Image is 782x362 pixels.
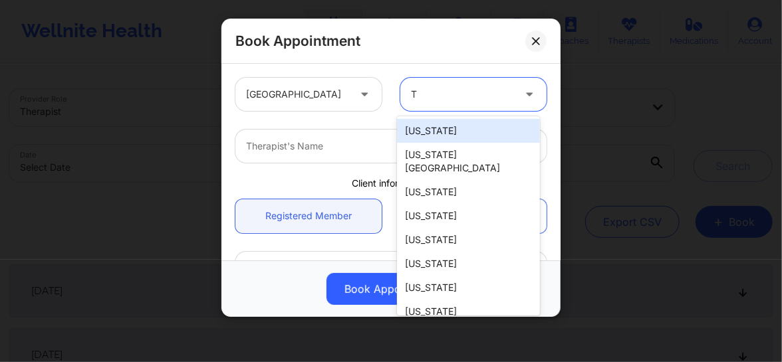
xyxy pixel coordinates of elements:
[235,199,382,233] a: Registered Member
[246,78,348,111] div: [GEOGRAPHIC_DATA]
[397,119,540,143] div: [US_STATE]
[397,204,540,228] div: [US_STATE]
[397,300,540,323] div: [US_STATE]
[326,273,456,305] button: Book Appointment
[397,180,540,204] div: [US_STATE]
[235,32,360,50] h2: Book Appointment
[397,143,540,180] div: [US_STATE][GEOGRAPHIC_DATA]
[226,177,556,190] div: Client information:
[397,228,540,252] div: [US_STATE]
[397,252,540,276] div: [US_STATE]
[397,276,540,300] div: [US_STATE]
